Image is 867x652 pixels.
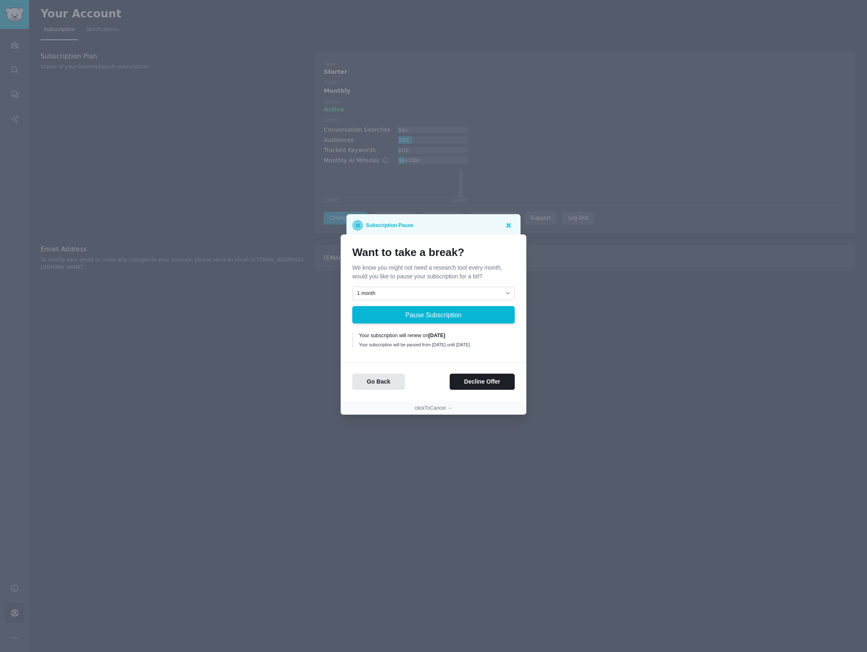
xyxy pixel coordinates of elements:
div: Your subscription will renew on [359,332,509,340]
div: Your subscription will be paused from [DATE] until [DATE] [359,342,509,348]
button: clickToCancel → [415,405,453,412]
h1: Want to take a break? [352,246,515,259]
button: Decline Offer [450,374,515,390]
button: Go Back [352,374,405,390]
p: We know you might not need a research tool every month, would you like to pause your subscription... [352,263,515,281]
p: Subscription Pause [366,220,413,231]
button: Pause Subscription [352,306,515,324]
b: [DATE] [429,333,446,338]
